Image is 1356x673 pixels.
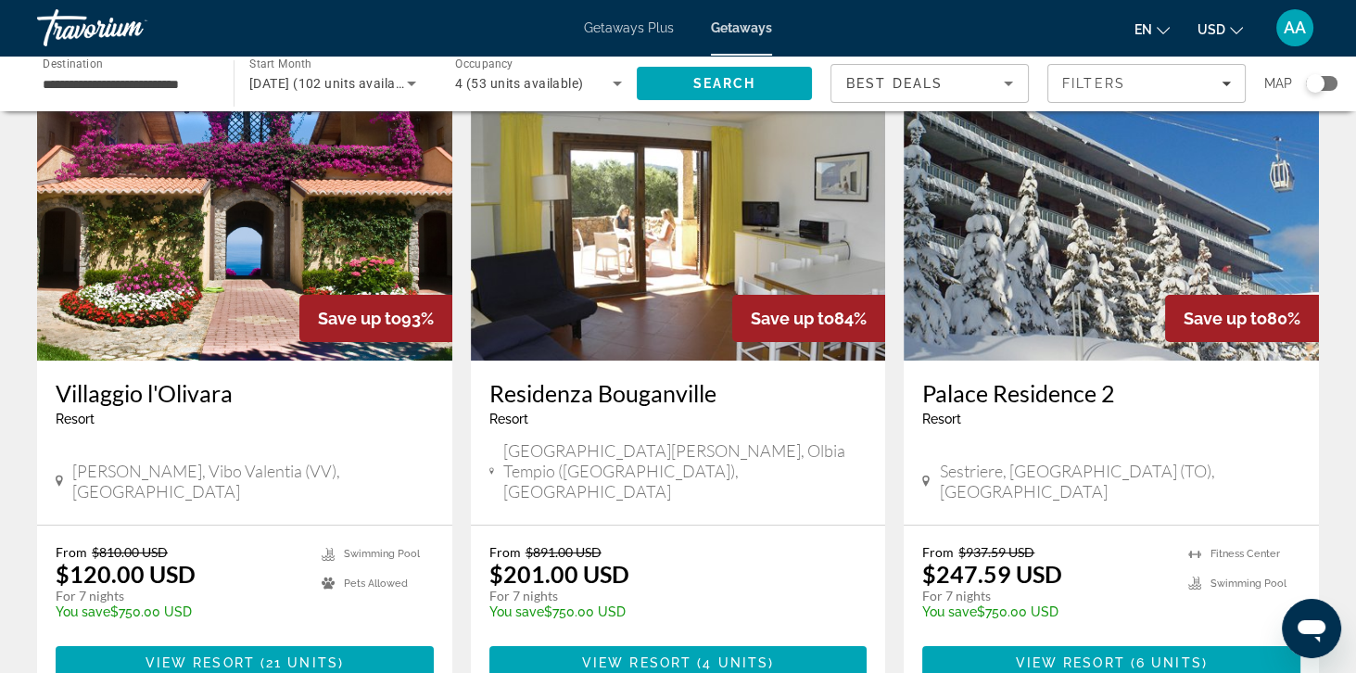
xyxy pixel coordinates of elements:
[693,76,756,91] span: Search
[1271,8,1319,47] button: User Menu
[489,379,868,407] a: Residenza Bouganville
[56,604,110,619] span: You save
[582,655,691,670] span: View Resort
[1184,309,1267,328] span: Save up to
[1062,76,1125,91] span: Filters
[455,57,513,70] span: Occupancy
[691,655,774,670] span: ( )
[503,440,868,502] span: [GEOGRAPHIC_DATA][PERSON_NAME], Olbia Tempio ([GEOGRAPHIC_DATA]), [GEOGRAPHIC_DATA]
[56,379,434,407] a: Villaggio l'Olivara
[56,544,87,560] span: From
[711,20,772,35] a: Getaways
[526,544,602,560] span: $891.00 USD
[922,604,977,619] span: You save
[1136,655,1202,670] span: 6 units
[471,64,886,361] img: Residenza Bouganville
[922,379,1300,407] a: Palace Residence 2
[56,412,95,426] span: Resort
[56,604,303,619] p: $750.00 USD
[489,544,521,560] span: From
[922,588,1170,604] p: For 7 nights
[146,655,255,670] span: View Resort
[922,560,1062,588] p: $247.59 USD
[1134,16,1170,43] button: Change language
[37,4,222,52] a: Travorium
[318,309,401,328] span: Save up to
[43,73,209,95] input: Select destination
[846,72,1013,95] mat-select: Sort by
[344,578,408,590] span: Pets Allowed
[37,64,452,361] img: Villaggio l'Olivara
[846,76,943,91] span: Best Deals
[1198,22,1225,37] span: USD
[43,57,103,70] span: Destination
[249,57,311,70] span: Start Month
[299,295,452,342] div: 93%
[266,655,338,670] span: 21 units
[249,76,418,91] span: [DATE] (102 units available)
[1264,70,1292,96] span: Map
[922,412,961,426] span: Resort
[1165,295,1319,342] div: 80%
[56,588,303,604] p: For 7 nights
[703,655,768,670] span: 4 units
[922,544,954,560] span: From
[751,309,834,328] span: Save up to
[56,560,196,588] p: $120.00 USD
[958,544,1034,560] span: $937.59 USD
[489,604,544,619] span: You save
[1047,64,1246,103] button: Filters
[1016,655,1125,670] span: View Resort
[904,64,1319,361] img: Palace Residence 2
[92,544,168,560] span: $810.00 USD
[72,461,433,502] span: [PERSON_NAME], Vibo Valentia (VV), [GEOGRAPHIC_DATA]
[1125,655,1208,670] span: ( )
[1198,16,1243,43] button: Change currency
[1282,599,1341,658] iframe: Кнопка запуска окна обмена сообщениями
[922,604,1170,619] p: $750.00 USD
[489,412,528,426] span: Resort
[732,295,885,342] div: 84%
[584,20,674,35] a: Getaways Plus
[1134,22,1152,37] span: en
[255,655,344,670] span: ( )
[1284,19,1306,37] span: AA
[1210,578,1286,590] span: Swimming Pool
[489,604,849,619] p: $750.00 USD
[489,588,849,604] p: For 7 nights
[1210,548,1280,560] span: Fitness Center
[939,461,1300,502] span: Sestriere, [GEOGRAPHIC_DATA] (TO), [GEOGRAPHIC_DATA]
[344,548,420,560] span: Swimming Pool
[455,76,584,91] span: 4 (53 units available)
[637,67,812,100] button: Search
[489,560,629,588] p: $201.00 USD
